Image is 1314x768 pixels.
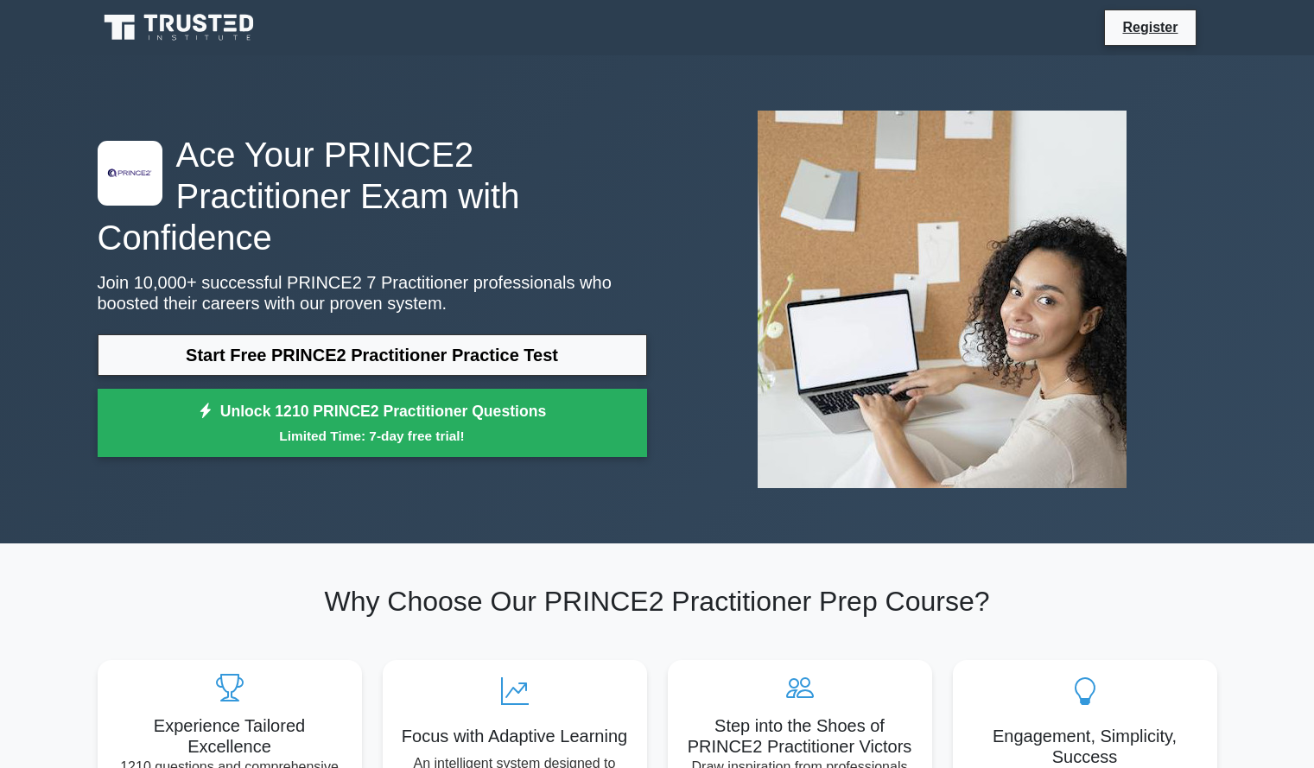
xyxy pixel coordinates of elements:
[98,389,647,458] a: Unlock 1210 PRINCE2 Practitioner QuestionsLimited Time: 7-day free trial!
[397,726,633,746] h5: Focus with Adaptive Learning
[967,726,1203,767] h5: Engagement, Simplicity, Success
[1112,16,1188,38] a: Register
[98,334,647,376] a: Start Free PRINCE2 Practitioner Practice Test
[119,426,625,446] small: Limited Time: 7-day free trial!
[98,272,647,314] p: Join 10,000+ successful PRINCE2 7 Practitioner professionals who boosted their careers with our p...
[98,585,1217,618] h2: Why Choose Our PRINCE2 Practitioner Prep Course?
[98,134,647,258] h1: Ace Your PRINCE2 Practitioner Exam with Confidence
[111,715,348,757] h5: Experience Tailored Excellence
[682,715,918,757] h5: Step into the Shoes of PRINCE2 Practitioner Victors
